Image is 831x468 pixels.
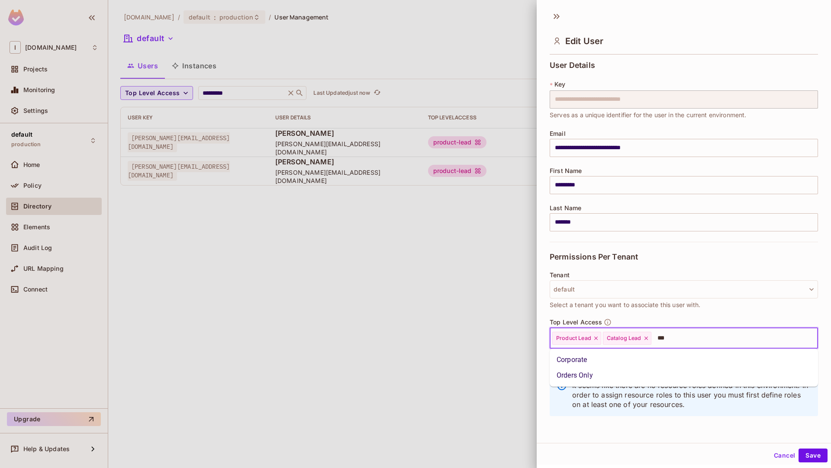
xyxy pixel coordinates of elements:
span: Key [554,81,565,88]
span: User Details [550,61,595,70]
span: Email [550,130,566,137]
span: Serves as a unique identifier for the user in the current environment. [550,110,747,120]
li: Corporate [550,352,818,368]
button: Save [799,449,828,462]
button: default [550,280,818,298]
div: Catalog Lead [603,332,651,345]
button: Close [813,337,815,339]
span: Last Name [550,205,581,212]
span: Top Level Access [550,319,602,326]
div: Product Lead [552,332,601,345]
span: Product Lead [556,335,591,342]
span: First Name [550,167,582,174]
span: Catalog Lead [607,335,641,342]
span: Edit User [565,36,603,46]
span: Select a tenant you want to associate this user with. [550,300,700,310]
button: Cancel [770,449,799,462]
li: Orders Only [550,368,818,383]
span: Permissions Per Tenant [550,253,638,261]
span: Tenant [550,272,570,279]
p: It seems like there are no resource roles defined in this environment. In order to assign resourc... [572,381,811,409]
